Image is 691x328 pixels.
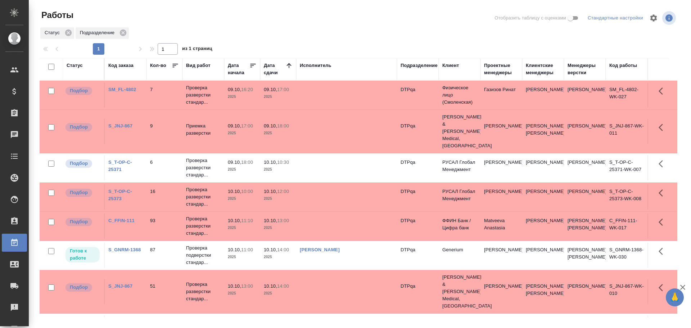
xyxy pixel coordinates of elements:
[277,247,289,252] p: 14:00
[186,281,221,302] p: Проверка разверстки стандар...
[146,243,182,268] td: 87
[65,86,100,96] div: Можно подбирать исполнителей
[70,160,88,167] p: Подбор
[397,184,439,210] td: DTPqa
[228,283,241,289] p: 10.10,
[645,9,662,27] span: Настроить таблицу
[442,246,477,253] p: Generium
[108,218,135,223] a: C_FFIN-111
[264,62,285,76] div: Дата сдачи
[277,218,289,223] p: 13:00
[264,87,277,92] p: 09.10,
[228,290,257,297] p: 2025
[277,189,289,194] p: 12:00
[654,184,672,202] button: Здесь прячутся важные кнопки
[65,217,100,227] div: Можно подбирать исполнителей
[401,62,438,69] div: Подразделение
[146,214,182,239] td: 93
[654,279,672,296] button: Здесь прячутся важные кнопки
[108,87,136,92] a: SM_FL-4802
[300,62,331,69] div: Исполнитель
[526,62,560,76] div: Клиентские менеджеры
[228,62,249,76] div: Дата начала
[264,130,293,137] p: 2025
[70,123,88,131] p: Подбор
[264,224,293,232] p: 2025
[480,155,522,180] td: [PERSON_NAME]
[654,155,672,172] button: Здесь прячутся важные кнопки
[70,189,88,196] p: Подбор
[264,159,277,165] p: 10.10,
[442,62,459,69] div: Клиент
[264,195,293,202] p: 2025
[241,218,253,223] p: 11:10
[76,27,129,39] div: Подразделение
[522,279,564,304] td: [PERSON_NAME], [PERSON_NAME]
[568,188,602,195] p: [PERSON_NAME]
[108,123,132,129] a: S_JNJ-867
[397,243,439,268] td: DTPqa
[397,279,439,304] td: DTPqa
[241,123,253,129] p: 17:00
[480,82,522,108] td: Газизов Ринат
[568,283,602,290] p: [PERSON_NAME]
[228,224,257,232] p: 2025
[442,188,477,202] p: РУСАЛ Глобал Менеджмент
[606,82,647,108] td: SM_FL-4802-WK-027
[522,184,564,210] td: [PERSON_NAME]
[522,119,564,144] td: [PERSON_NAME], [PERSON_NAME]
[669,290,681,305] span: 🙏
[186,157,221,179] p: Проверка разверстки стандар...
[228,247,241,252] p: 10.10,
[186,215,221,237] p: Проверка разверстки стандар...
[45,29,62,36] p: Статус
[480,243,522,268] td: [PERSON_NAME]
[568,217,602,232] p: [PERSON_NAME], [PERSON_NAME]
[228,253,257,261] p: 2025
[65,122,100,132] div: Можно подбирать исполнителей
[228,93,257,100] p: 2025
[480,279,522,304] td: [PERSON_NAME]
[397,119,439,144] td: DTPqa
[108,62,134,69] div: Код заказа
[241,189,253,194] p: 10:00
[522,243,564,268] td: [PERSON_NAME]
[586,13,645,24] div: split button
[146,279,182,304] td: 51
[146,119,182,144] td: 9
[264,283,277,289] p: 10.10,
[146,155,182,180] td: 6
[241,283,253,289] p: 13:00
[654,119,672,136] button: Здесь прячутся важные кнопки
[65,159,100,169] div: Можно подбирать исполнителей
[277,283,289,289] p: 14:00
[182,44,212,55] span: из 1 страниц
[80,29,117,36] p: Подразделение
[241,247,253,252] p: 11:00
[397,155,439,180] td: DTPqa
[228,189,241,194] p: 10.10,
[228,123,241,129] p: 09.10,
[397,214,439,239] td: DTPqa
[70,87,88,94] p: Подбор
[40,9,73,21] span: Работы
[568,62,602,76] div: Менеджеры верстки
[522,155,564,180] td: [PERSON_NAME]
[522,82,564,108] td: [PERSON_NAME]
[264,93,293,100] p: 2025
[442,274,477,310] p: [PERSON_NAME] & [PERSON_NAME] Medical, [GEOGRAPHIC_DATA]
[277,87,289,92] p: 17:00
[70,247,95,262] p: Готов к работе
[442,84,477,106] p: Физическое лицо (Смоленская)
[606,279,647,304] td: S_JNJ-867-WK-010
[442,113,477,149] p: [PERSON_NAME] & [PERSON_NAME] Medical, [GEOGRAPHIC_DATA]
[666,288,684,306] button: 🙏
[442,217,477,232] p: ФФИН Банк / Цифра банк
[480,214,522,239] td: Matveeva Anastasia
[484,62,519,76] div: Проектные менеджеры
[40,27,74,39] div: Статус
[654,243,672,260] button: Здесь прячутся важные кнопки
[228,130,257,137] p: 2025
[568,86,602,93] p: [PERSON_NAME]
[300,247,340,252] a: [PERSON_NAME]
